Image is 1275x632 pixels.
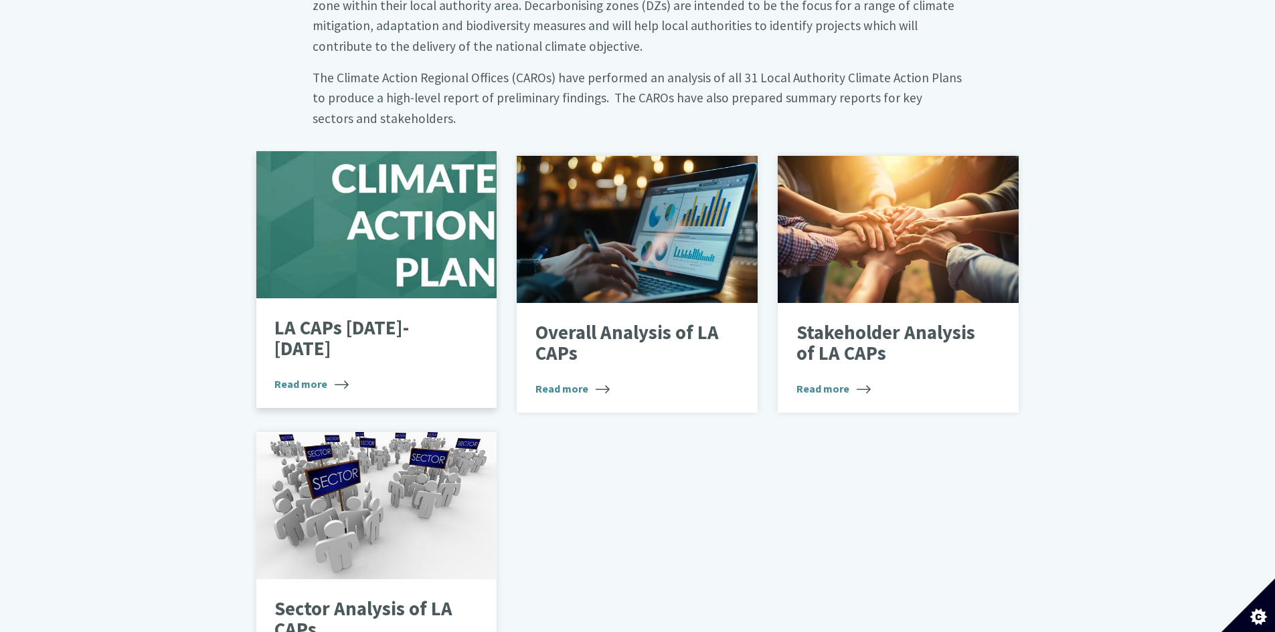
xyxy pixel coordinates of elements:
p: LA CAPs [DATE]-[DATE] [274,318,458,360]
a: Overall Analysis of LA CAPs Read more [517,156,758,413]
p: Overall Analysis of LA CAPs [535,322,719,364]
p: Stakeholder Analysis of LA CAPs [796,322,981,364]
button: Set cookie preferences [1221,578,1275,632]
big: The Climate Action Regional Offices (CAROs) have performed an analysis of all 31 Local Authority ... [313,70,962,126]
a: Stakeholder Analysis of LA CAPs Read more [778,156,1019,413]
span: Read more [274,376,349,392]
a: LA CAPs [DATE]-[DATE] Read more [256,151,497,408]
span: Read more [535,381,610,397]
span: Read more [796,381,871,397]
